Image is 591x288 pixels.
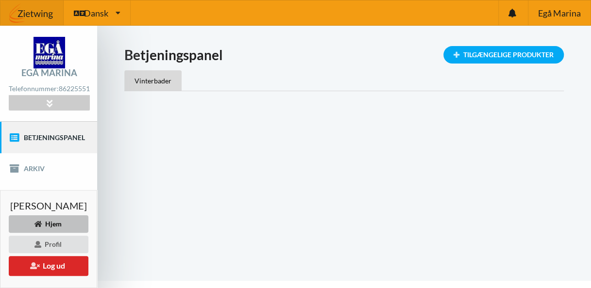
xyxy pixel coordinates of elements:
span: [PERSON_NAME] [10,201,87,210]
div: Hjem [9,215,88,233]
span: Egå Marina [538,9,580,17]
span: Dansk [84,9,108,17]
button: Log ud [9,256,88,276]
div: Egå Marina [21,68,77,77]
h1: Betjeningspanel [124,46,564,64]
strong: 86225551 [59,84,90,93]
div: Profil [9,236,88,253]
div: Tilgængelige Produkter [443,46,564,64]
div: Telefonnummer: [9,82,89,96]
div: Vinterbader [124,70,182,91]
img: logo [34,37,65,68]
